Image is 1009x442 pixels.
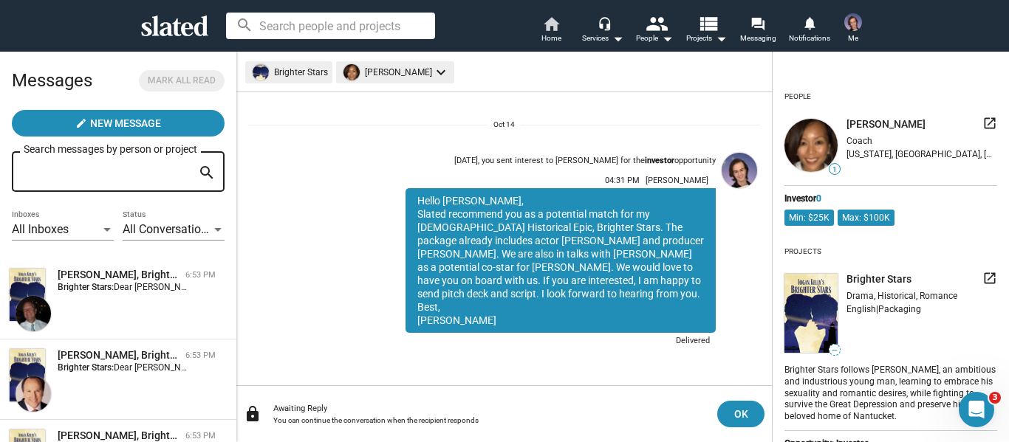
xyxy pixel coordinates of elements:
div: Delivered [667,333,716,351]
span: 04:31 PM [605,176,640,185]
button: Services [577,15,629,47]
span: All Inboxes [12,222,69,236]
span: Drama, Historical, Romance [846,291,957,301]
button: New Message [12,110,225,137]
div: Awaiting Reply [273,404,705,413]
mat-icon: view_list [697,13,719,34]
span: [PERSON_NAME] [846,117,926,131]
button: OK [717,401,765,427]
mat-chip: Max: $100K [838,210,895,226]
span: English [846,304,876,314]
mat-icon: headset_mic [598,16,611,30]
a: Logan Kelly [719,150,760,354]
strong: Brighter Stars: [58,362,114,373]
strong: Brighter Stars: [58,282,114,292]
mat-chip: Min: $25K [784,210,834,226]
a: Notifications [784,15,835,47]
mat-icon: search [198,162,216,184]
mat-icon: create [75,117,87,129]
time: 6:53 PM [185,351,216,360]
span: Me [848,30,858,47]
a: Home [525,15,577,47]
div: Investor [784,193,997,204]
img: Brighter Stars [10,349,45,401]
div: You can continue the conversation when the recipient responds [273,416,705,424]
img: undefined [784,274,838,353]
div: [US_STATE], [GEOGRAPHIC_DATA], [GEOGRAPHIC_DATA] [846,149,997,159]
mat-icon: arrow_drop_down [658,30,676,47]
img: Brighter Stars [10,269,45,321]
mat-icon: keyboard_arrow_down [432,63,450,81]
span: 1 [830,165,840,174]
div: Services [582,30,623,47]
mat-icon: lock [244,405,261,423]
button: Projects [680,15,732,47]
span: [PERSON_NAME] [646,176,708,185]
button: Mark all read [139,70,225,91]
div: People [784,86,811,107]
span: 3 [989,392,1001,404]
div: Hello [PERSON_NAME], Slated recommend you as a potential match for my [DEMOGRAPHIC_DATA] Historic... [406,188,716,333]
span: Messaging [740,30,776,47]
span: Brighter Stars [846,272,911,286]
div: Coach [846,136,997,146]
img: Randy Paskal [16,296,51,331]
input: Search people and projects [226,13,435,39]
span: Projects [686,30,727,47]
div: People [636,30,673,47]
div: Randy Paskal, Brighter Stars [58,268,179,282]
time: 6:53 PM [185,431,216,441]
mat-icon: notifications [802,15,816,30]
mat-icon: arrow_drop_down [712,30,730,47]
span: 0 [816,193,821,204]
span: | [876,304,878,314]
img: Steven Krone [16,376,51,412]
mat-icon: people [646,13,667,34]
a: Messaging [732,15,784,47]
div: [DATE], you sent interest to [PERSON_NAME] for the opportunity [454,156,716,167]
span: Packaging [878,304,921,314]
mat-icon: forum [750,16,765,30]
span: New Message [90,110,161,137]
time: 6:53 PM [185,270,216,280]
mat-icon: launch [982,116,997,131]
span: Mark all read [148,73,216,89]
span: Notifications [789,30,830,47]
div: Brighter Stars follows [PERSON_NAME], an ambitious and industrious young man, learning to embrace... [784,362,997,424]
span: OK [729,401,753,427]
img: Logan Kelly [844,13,862,31]
iframe: Intercom live chat [959,392,994,427]
button: People [629,15,680,47]
mat-icon: home [542,15,560,32]
div: Projects [784,241,821,262]
div: Steven Krone, Brighter Stars [58,348,179,362]
span: All Conversations [123,222,213,236]
button: Logan KellyMe [835,10,871,49]
h2: Messages [12,63,92,98]
mat-icon: arrow_drop_down [609,30,626,47]
mat-chip: [PERSON_NAME] [336,61,454,83]
strong: investor [645,156,674,165]
img: undefined [343,64,360,80]
img: Logan Kelly [722,153,757,188]
img: undefined [784,119,838,172]
span: — [830,346,840,354]
mat-icon: launch [982,271,997,286]
span: Home [541,30,561,47]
